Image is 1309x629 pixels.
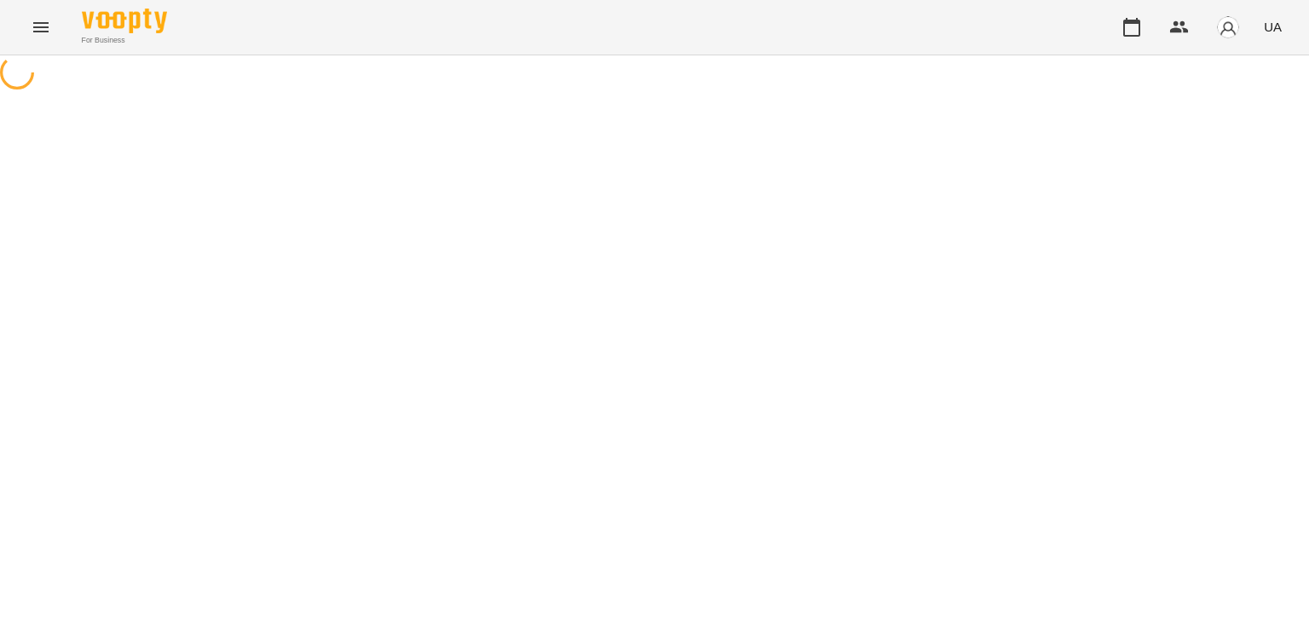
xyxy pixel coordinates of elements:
[1216,15,1240,39] img: avatar_s.png
[20,7,61,48] button: Menu
[1264,18,1282,36] span: UA
[82,35,167,46] span: For Business
[1257,11,1289,43] button: UA
[82,9,167,33] img: Voopty Logo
